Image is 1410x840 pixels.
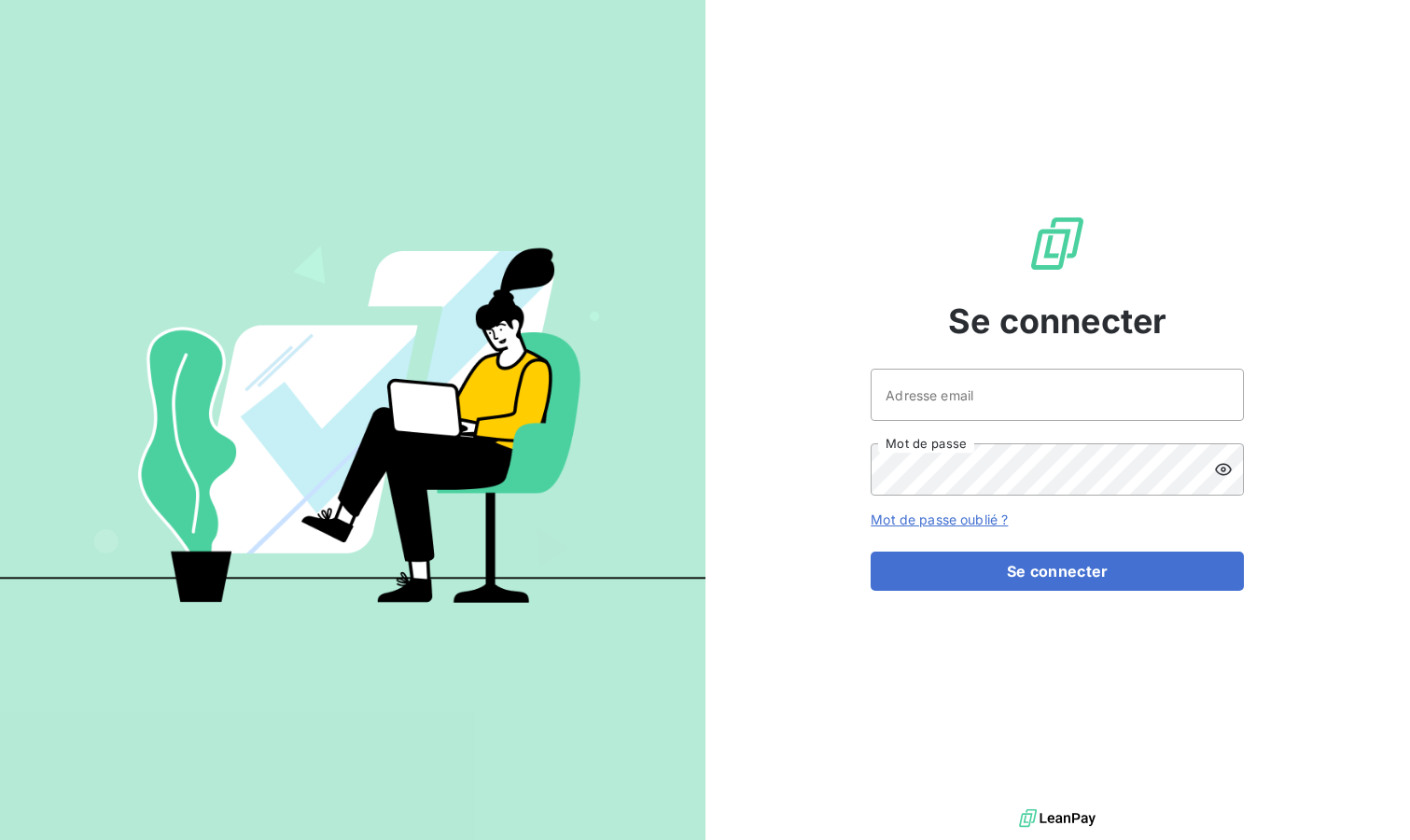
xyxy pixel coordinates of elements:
[1019,805,1096,833] img: logo
[1027,214,1087,273] img: Logo LeanPay
[871,369,1244,421] input: placeholder
[948,296,1166,346] span: Se connecter
[871,511,1008,527] a: Mot de passe oublié ?
[871,552,1244,591] button: Se connecter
